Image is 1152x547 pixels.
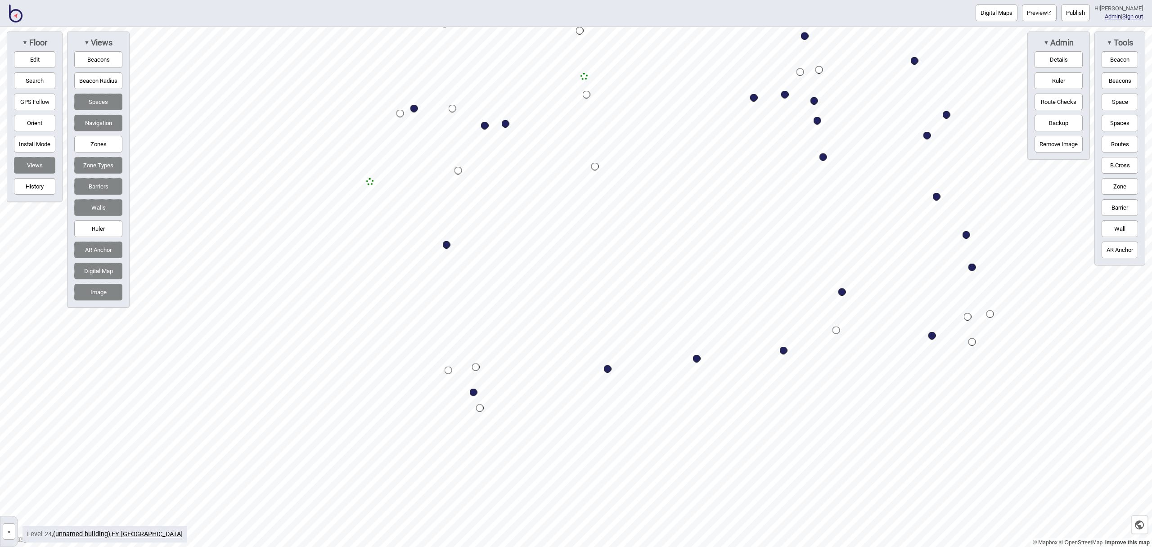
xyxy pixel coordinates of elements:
a: Mapbox logo [3,534,42,544]
div: Map marker [832,327,840,334]
div: Map marker [454,167,462,175]
div: Map marker [796,68,804,76]
button: Publish [1061,4,1090,21]
div: Map marker [580,73,588,81]
span: ▼ [1044,39,1049,46]
button: Details [1035,51,1083,68]
div: Map marker [443,241,450,249]
button: Sign out [1122,13,1143,20]
div: Map marker [968,338,976,346]
div: Map marker [986,310,994,318]
div: Map marker [928,332,936,340]
div: Hi [PERSON_NAME] [1094,4,1143,13]
span: ▼ [22,39,27,46]
div: Map marker [693,355,701,363]
button: Remove Image [1035,136,1083,152]
a: Previewpreview [1022,4,1057,21]
a: OpenStreetMap [1059,539,1102,546]
span: ▼ [84,39,90,46]
a: (unnamed building) [53,530,110,538]
div: Map marker [445,367,452,374]
div: Map marker [591,163,599,170]
button: Zone Types [74,157,122,174]
button: AR Anchor [74,242,122,258]
div: Map marker [801,32,809,40]
div: Map marker [583,91,590,99]
div: Map marker [366,178,374,186]
button: Beacons [74,51,122,68]
button: Routes [1102,136,1138,152]
a: Map feedback [1105,539,1150,546]
img: preview [1047,10,1052,15]
button: Wall [1102,220,1138,237]
div: Map marker [968,264,976,271]
button: Backup [1035,115,1083,131]
button: Space [1102,94,1138,110]
button: Navigation [74,115,122,131]
div: Map marker [470,389,477,396]
span: Views [90,38,112,48]
div: Map marker [963,231,970,239]
button: Barriers [74,178,122,195]
div: Map marker [472,363,480,371]
button: B.Cross [1102,157,1138,174]
button: Zones [74,136,122,152]
div: Map marker [780,347,787,354]
button: Ruler [1035,72,1083,89]
img: BindiMaps CMS [9,4,22,22]
button: Spaces [74,94,122,110]
button: Views [14,157,55,174]
div: Map marker [815,66,823,74]
div: Map marker [476,404,484,412]
button: Zone [1102,178,1138,195]
button: Barrier [1102,199,1138,216]
span: Floor [28,38,47,48]
div: Map marker [814,117,821,125]
span: Admin [1049,38,1074,48]
button: AR Anchor [1102,242,1138,258]
button: Preview [1022,4,1057,21]
button: Install Mode [14,136,55,152]
div: Map marker [943,111,950,119]
button: Search [14,72,55,89]
span: | [1105,13,1122,20]
button: Beacons [1102,72,1138,89]
span: ▼ [1107,39,1112,46]
div: Map marker [604,365,612,373]
a: Admin [1105,13,1121,20]
span: , [53,530,112,538]
a: EY [GEOGRAPHIC_DATA] [112,530,183,538]
button: Beacon Radius [74,72,122,89]
div: Map marker [396,110,404,117]
div: Map marker [911,57,918,65]
div: Map marker [923,132,931,139]
button: Spaces [1102,115,1138,131]
button: Orient [14,115,55,131]
div: Map marker [838,288,846,296]
button: Beacon [1102,51,1138,68]
div: Map marker [781,91,789,99]
div: Map marker [502,120,509,128]
div: Map marker [750,94,758,102]
a: Mapbox [1033,539,1057,546]
button: Route Checks [1035,94,1083,110]
div: Map marker [410,105,418,112]
button: Image [74,284,122,300]
button: Digital Maps [976,4,1017,21]
a: » [0,526,18,535]
button: Walls [74,199,122,216]
button: » [3,523,15,540]
div: Map marker [481,122,489,130]
div: Map marker [933,193,940,201]
button: History [14,178,55,195]
button: Ruler [74,220,122,237]
span: Tools [1112,38,1133,48]
div: Map marker [449,105,456,112]
button: GPS Follow [14,94,55,110]
button: Edit [14,51,55,68]
div: Map marker [810,97,818,105]
div: Map marker [819,153,827,161]
div: Map marker [964,313,972,321]
div: Map marker [576,27,584,35]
